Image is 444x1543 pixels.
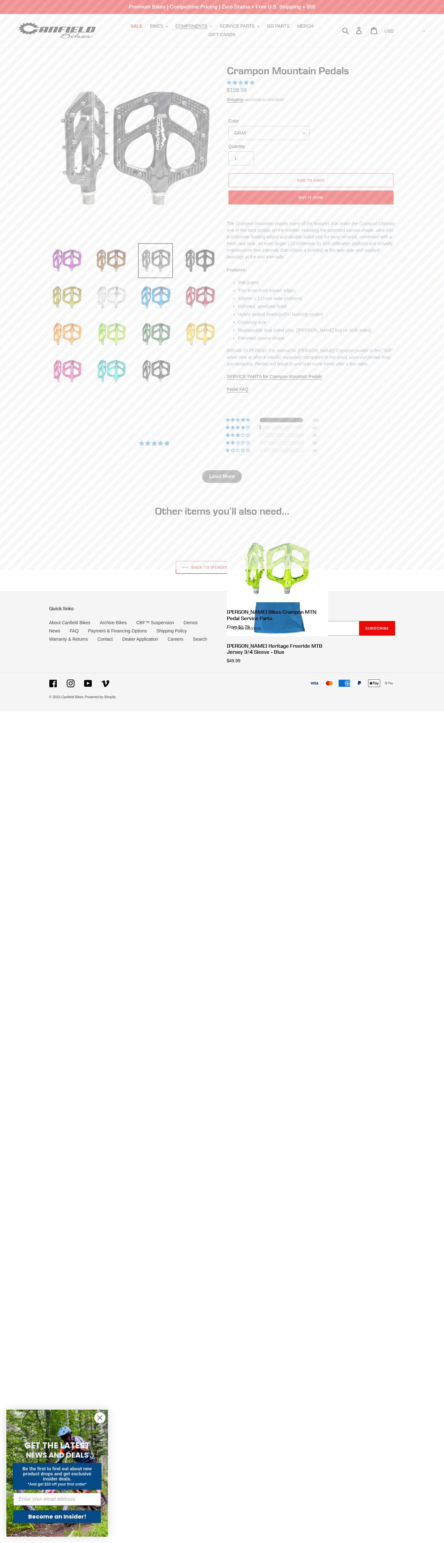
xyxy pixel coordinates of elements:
[127,22,145,30] a: SALE
[193,637,207,642] a: Search
[238,303,395,310] li: Polished, anodized finish
[227,80,255,85] span: 4.97 stars
[227,374,322,379] span: SERVICE PARTS for Crampon Mountain Pedals
[227,625,250,630] span: $1.79
[226,425,251,430] div: 3% (1) reviews with 4 star rating
[182,280,217,315] img: Load image into Gallery viewer, red
[136,620,174,625] a: CBF™ Suspension
[97,637,113,642] a: Contact
[130,23,142,29] span: SALE
[238,319,395,326] li: Chromoly axle
[227,87,247,93] span: $159.99
[100,620,127,625] a: Archive Bikes
[313,425,320,430] div: (1)
[94,280,129,315] img: Load image into Gallery viewer, Silver
[216,22,262,30] button: SERVICE PARTS
[227,348,393,366] em: BREAK-IN PERIOD: It is normal for [PERSON_NAME] Crampon pedals to feel “stiff” when new or after ...
[297,178,325,183] span: Add to cart
[297,23,313,29] span: MERCH
[156,628,187,633] a: Shipping Policy
[150,23,163,29] span: BIKES
[205,30,239,39] a: GIFT CARDS
[238,279,395,286] li: 398 grams
[147,22,171,30] button: BIKES
[227,658,241,663] span: $49.99
[294,22,316,30] a: MERCH
[176,561,268,574] a: Back to [PERSON_NAME] PEDALS
[227,267,247,272] strong: Features:
[227,65,395,77] h1: Crampon Mountain Pedals
[70,628,79,633] a: FAQ
[227,535,328,602] img: Canfield Bikes Crampon MTN Pedal Service Parts
[182,317,217,352] img: Load image into Gallery viewer, gold
[23,1466,92,1481] span: Be the first to find out about new product drops and get exclusive insider deals.
[88,628,147,633] a: Payment & Financing Options
[94,317,129,352] img: Load image into Gallery viewer, fern-green
[313,418,320,422] div: (36)
[182,243,217,278] img: Load image into Gallery viewer, stealth
[138,354,173,389] img: Load image into Gallery viewer, black
[183,620,197,625] a: Demos
[49,628,60,633] a: News
[138,317,173,352] img: Load image into Gallery viewer, PNW-green
[17,21,97,41] img: Canfield Bikes
[227,97,243,103] a: Shipping
[94,243,129,278] img: Load image into Gallery viewer, bronze
[227,220,395,260] p: The Crampon Mountain shares many of the features that make the Crampon Ultimate one of the best p...
[227,609,328,621] div: [PERSON_NAME] Bikes Crampon MTN Pedal Service Parts
[227,643,328,655] div: [PERSON_NAME] Heritage Freeride MTB Jersey 3/4 Sleeve - Blue
[122,637,158,642] a: Dealer Application
[138,280,173,315] img: Load image into Gallery viewer, blue
[226,418,251,422] div: 97% (36) reviews with 5 star rating
[13,1493,101,1506] input: Enter your email address
[49,317,84,352] img: Load image into Gallery viewer, orange
[172,22,215,30] button: COMPONENTS
[168,637,183,642] a: Careers
[238,327,395,334] li: Replaceable dual sided pins, ([PERSON_NAME] key on both sides)
[267,23,289,29] span: GG PARTS
[176,23,207,29] span: COMPONENTS
[94,1412,105,1423] button: Close dialog
[49,354,84,389] img: Load image into Gallery viewer, pink
[26,1450,89,1460] span: NEWS AND DEALS
[49,605,217,611] p: Quick links
[49,620,90,625] a: About Canfield Bikes
[359,621,395,636] button: Subscribe
[61,695,83,699] a: Canfield Bikes
[229,143,309,150] label: Quantity
[85,695,116,699] a: Powered by Shopify
[238,335,395,342] li: Patented convex shape
[229,190,394,204] button: Buy it now
[264,22,293,30] a: GG PARTS
[24,1440,90,1451] span: GET THE LATEST
[49,505,395,517] h1: Other items you'll also need...
[238,295,395,302] li: 106mm x 112mm wide platforms
[227,97,395,103] div: calculated at checkout.
[227,374,322,380] a: SERVICE PARTS for Crampon Mountain Pedals
[202,470,242,483] a: Load More
[104,440,204,447] div: Average rating is 4.97 stars
[229,173,394,187] button: Add to cart
[238,311,395,318] li: Hybrid sealed bearings/DU bushing system
[49,243,84,278] img: Load image into Gallery viewer, purple
[238,287,395,294] li: Thin 6mm front impact edges
[94,354,129,389] img: Load image into Gallery viewer, turquoise
[365,626,389,631] span: Subscribe
[49,637,88,642] a: Warranty & Returns
[13,1510,101,1523] button: Become an Insider!
[229,118,309,124] label: Color
[138,243,173,278] img: Load image into Gallery viewer, grey
[209,32,235,37] span: GIFT CARDS
[49,280,84,315] img: Load image into Gallery viewer, gold
[28,1482,86,1486] span: *And get $10 off your first order*
[227,387,249,392] a: Pedal FAQ
[227,535,328,631] a: [PERSON_NAME] Bikes Crampon MTN Pedal Service Parts From $1.79
[220,23,255,29] span: SERVICE PARTS
[227,625,237,630] em: From
[49,695,84,699] small: © 2025,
